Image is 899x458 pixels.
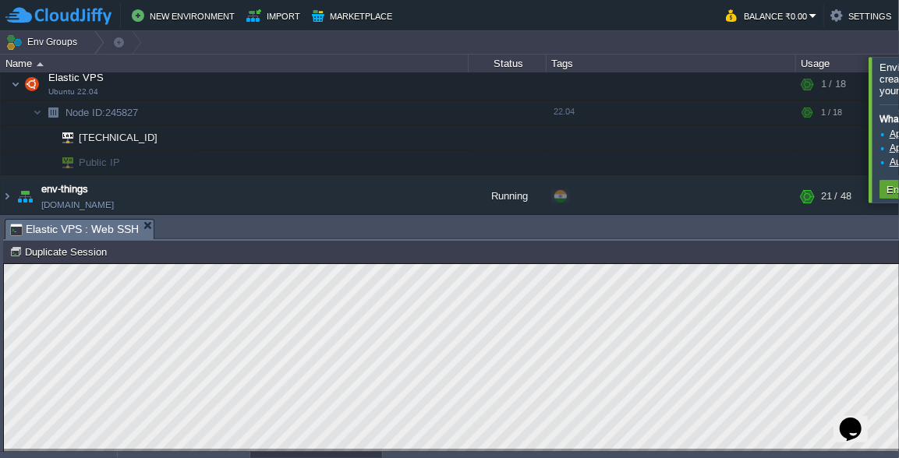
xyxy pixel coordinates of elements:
img: AMDAwAAAACH5BAEAAAAALAAAAAABAAEAAAICRAEAOw== [42,100,64,125]
img: AMDAwAAAACH5BAEAAAAALAAAAAABAAEAAAICRAEAOw== [33,100,42,125]
img: AMDAwAAAACH5BAEAAAAALAAAAAABAAEAAAICRAEAOw== [51,150,73,174]
div: 1 / 18 [821,69,846,100]
span: Elastic VPS [47,71,106,84]
span: Node ID: [65,107,105,118]
img: AMDAwAAAACH5BAEAAAAALAAAAAABAAEAAAICRAEAOw== [51,125,73,150]
button: Env Groups [5,31,83,53]
span: Ubuntu 22.04 [48,87,98,97]
div: 1 / 18 [821,100,842,125]
img: AMDAwAAAACH5BAEAAAAALAAAAAABAAEAAAICRAEAOw== [11,69,20,100]
div: Running [469,175,547,217]
img: AMDAwAAAACH5BAEAAAAALAAAAAABAAEAAAICRAEAOw== [42,150,51,174]
span: 22.04 [554,107,575,116]
a: Elastic VPSUbuntu 22.04 [47,72,106,83]
iframe: chat widget [834,396,883,442]
div: Name [2,55,468,72]
span: Public IP [77,150,122,174]
img: AMDAwAAAACH5BAEAAAAALAAAAAABAAEAAAICRAEAOw== [42,125,51,150]
a: env-things [41,181,88,197]
span: 245827 [64,106,140,119]
img: CloudJiffy [5,6,111,26]
button: Duplicate Session [9,245,111,259]
a: [TECHNICAL_ID] [77,132,160,143]
div: Tags [547,55,795,72]
button: Balance ₹0.00 [726,6,809,25]
div: Status [469,55,546,72]
img: AMDAwAAAACH5BAEAAAAALAAAAAABAAEAAAICRAEAOw== [21,69,43,100]
img: AMDAwAAAACH5BAEAAAAALAAAAAABAAEAAAICRAEAOw== [37,62,44,66]
span: [TECHNICAL_ID] [77,125,160,150]
span: Elastic VPS : Web SSH [10,220,139,239]
a: Public IP [77,157,122,168]
button: New Environment [132,6,237,25]
img: AMDAwAAAACH5BAEAAAAALAAAAAABAAEAAAICRAEAOw== [1,175,13,217]
a: Node ID:245827 [64,106,140,119]
button: Marketplace [312,6,395,25]
button: Import [246,6,303,25]
span: [DOMAIN_NAME] [41,197,114,213]
button: Settings [830,6,894,25]
img: AMDAwAAAACH5BAEAAAAALAAAAAABAAEAAAICRAEAOw== [14,175,36,217]
div: 21 / 48 [821,175,851,217]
